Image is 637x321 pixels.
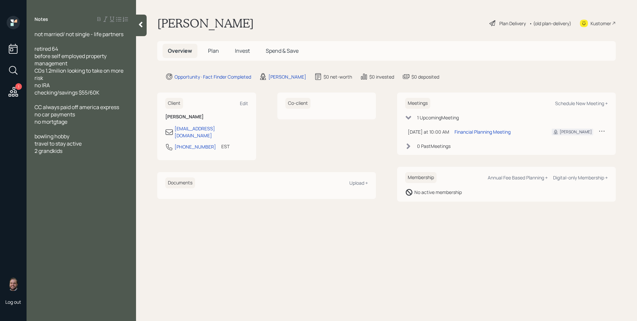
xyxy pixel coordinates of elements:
div: No active membership [414,189,462,196]
span: Overview [168,47,192,54]
div: [DATE] at 10:00 AM [408,128,449,135]
div: Schedule New Meeting + [555,100,608,106]
h6: Meetings [405,98,430,109]
span: retired 64 before self employed property management CDs 1.2milion looking to take on more risk no... [35,45,124,96]
span: Plan [208,47,219,54]
div: [EMAIL_ADDRESS][DOMAIN_NAME] [175,125,248,139]
h6: Co-client [285,98,311,109]
div: • (old plan-delivery) [529,20,571,27]
h6: Client [165,98,183,109]
div: Digital-only Membership + [553,174,608,181]
div: [PERSON_NAME] [268,73,306,80]
div: Kustomer [591,20,611,27]
span: not married/ not single - life partners [35,31,123,38]
div: Opportunity · Fact Finder Completed [175,73,251,80]
div: Upload + [349,180,368,186]
div: $0 net-worth [323,73,352,80]
label: Notes [35,16,48,23]
div: [PERSON_NAME] [560,129,592,135]
div: 1 Upcoming Meeting [417,114,459,121]
span: CC always paid off america express no car payments no mortgtage [35,103,119,125]
div: $0 invested [369,73,394,80]
div: EST [221,143,230,150]
img: james-distasi-headshot.png [7,278,20,291]
div: 1 [15,83,22,90]
div: Plan Delivery [499,20,526,27]
div: Annual Fee Based Planning + [488,174,548,181]
div: Log out [5,299,21,305]
span: Spend & Save [266,47,299,54]
div: Edit [240,100,248,106]
h1: [PERSON_NAME] [157,16,254,31]
div: $0 deposited [411,73,439,80]
span: bowling hobby travel to stay active 2 grandkids [35,133,82,155]
div: 0 Past Meeting s [417,143,451,150]
div: [PHONE_NUMBER] [175,143,216,150]
h6: Membership [405,172,437,183]
h6: [PERSON_NAME] [165,114,248,120]
div: Financial Planning Meeting [455,128,511,135]
h6: Documents [165,177,195,188]
span: Invest [235,47,250,54]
